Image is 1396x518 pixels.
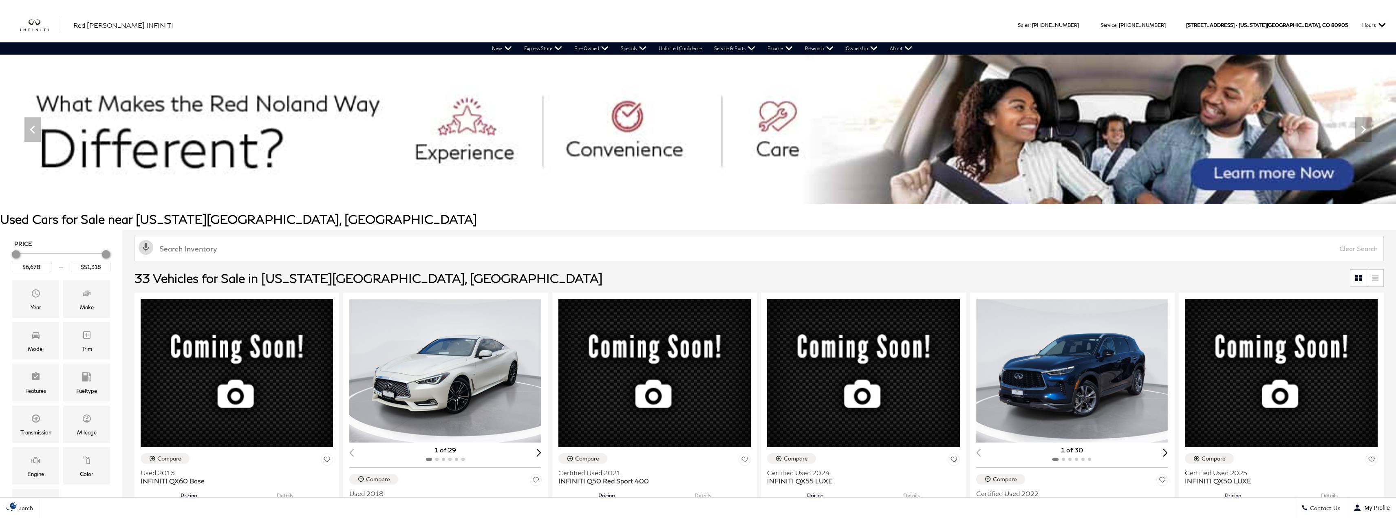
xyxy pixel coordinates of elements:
a: [PHONE_NUMBER] [1119,22,1166,28]
span: Fueltype [82,370,92,386]
span: Go to slide 1 [677,189,685,197]
div: Price [12,247,110,272]
a: Used 2018INFINITI QX60 Base [141,469,333,485]
a: Certified Used 2024INFINITI QX55 LUXE [767,469,959,485]
a: Finance [761,42,799,55]
div: FeaturesFeatures [12,364,59,401]
a: Used 2018INFINITI Q60 3.0t SPORT [349,489,542,506]
a: Specials [615,42,653,55]
a: Ownership [840,42,884,55]
button: details tab [262,485,308,503]
a: New [486,42,518,55]
a: Research [799,42,840,55]
section: Click to Open Cookie Consent Modal [4,501,23,510]
span: Trim [82,328,92,344]
span: INFINITI Q50 Red Sport 400 [558,477,745,485]
div: Year [31,303,41,312]
a: About [884,42,918,55]
span: Make [82,287,92,303]
a: Pre-Owned [568,42,615,55]
input: Minimum [12,262,51,272]
button: Compare Vehicle [976,474,1025,485]
nav: Main Navigation [486,42,918,55]
button: details tab [680,485,726,503]
div: Model [28,344,44,353]
a: infiniti [20,19,61,32]
div: 1 / 2 [976,299,1168,443]
span: Sales [1018,22,1030,28]
span: INFINITI QX50 LUXE [1185,477,1371,485]
button: Save Vehicle [530,474,542,489]
div: Next slide [536,449,541,456]
div: Compare [993,476,1017,483]
span: Certified Used 2021 [558,469,745,477]
div: TrimTrim [63,322,110,359]
span: : [1030,22,1031,28]
button: Compare Vehicle [141,453,190,464]
button: pricing tab [166,485,212,503]
div: Color [80,470,93,478]
span: Service [1100,22,1116,28]
button: Compare Vehicle [767,453,816,464]
span: Year [31,287,41,303]
img: Opt-Out Icon [4,501,23,510]
div: Minimum Price [12,250,20,258]
span: Red [PERSON_NAME] INFINITI [73,21,173,29]
button: Save Vehicle [739,453,751,468]
span: Go to slide 3 [700,189,708,197]
button: Open user profile menu [1347,498,1396,518]
button: details tab [889,485,934,503]
span: Go to slide 2 [688,189,697,197]
img: INFINITI [20,19,61,32]
span: Bodystyle [31,495,41,511]
a: [PHONE_NUMBER] [1032,22,1079,28]
span: Color [82,453,92,470]
div: YearYear [12,280,59,318]
div: Maximum Price [102,250,110,258]
span: Model [31,328,41,344]
div: MakeMake [63,280,110,318]
div: Compare [1202,455,1226,462]
div: Compare [784,455,808,462]
div: 1 of 30 [976,445,1168,454]
div: Compare [575,455,599,462]
button: pricing tab [793,485,838,503]
div: Trim [82,344,92,353]
a: Certified Used 2021INFINITI Q50 Red Sport 400 [558,469,751,485]
div: TransmissionTransmission [12,406,59,443]
span: CO [1322,8,1330,42]
button: Compare Vehicle [1185,453,1234,464]
div: MileageMileage [63,406,110,443]
span: : [1116,22,1118,28]
div: ColorColor [63,447,110,485]
a: Certified Used 2025INFINITI QX50 LUXE [1185,469,1377,485]
span: Search [13,505,33,511]
span: Used 2018 [349,489,536,498]
span: [US_STATE][GEOGRAPHIC_DATA], [1239,8,1321,42]
svg: Click to toggle on voice search [139,240,153,255]
a: Certified Used 2022INFINITI QX60 LUXE [976,489,1169,506]
span: Certified Used 2022 [976,489,1162,498]
a: Service & Parts [708,42,761,55]
img: 2018 INFINITI Q60 3.0t SPORT 1 [349,299,541,443]
a: [STREET_ADDRESS] • [US_STATE][GEOGRAPHIC_DATA], CO 80905 [1186,22,1348,28]
button: Open the hours dropdown [1358,8,1390,42]
input: Search Inventory [135,236,1384,261]
img: 2024 INFINITI QX55 LUXE [767,299,959,447]
span: My Profile [1361,505,1390,511]
div: Engine [27,470,44,478]
span: Used 2018 [141,469,327,477]
div: 1 of 29 [349,445,541,454]
div: Make [80,303,94,312]
div: Compare [157,455,181,462]
div: Transmission [20,428,51,437]
span: 80905 [1331,8,1348,42]
a: Red [PERSON_NAME] INFINITI [73,20,173,30]
input: Maximum [71,262,110,272]
span: INFINITI QX55 LUXE [767,477,953,485]
span: Features [31,370,41,386]
button: Save Vehicle [1156,474,1169,489]
div: Features [25,386,46,395]
div: Compare [366,476,390,483]
button: pricing tab [584,485,629,503]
